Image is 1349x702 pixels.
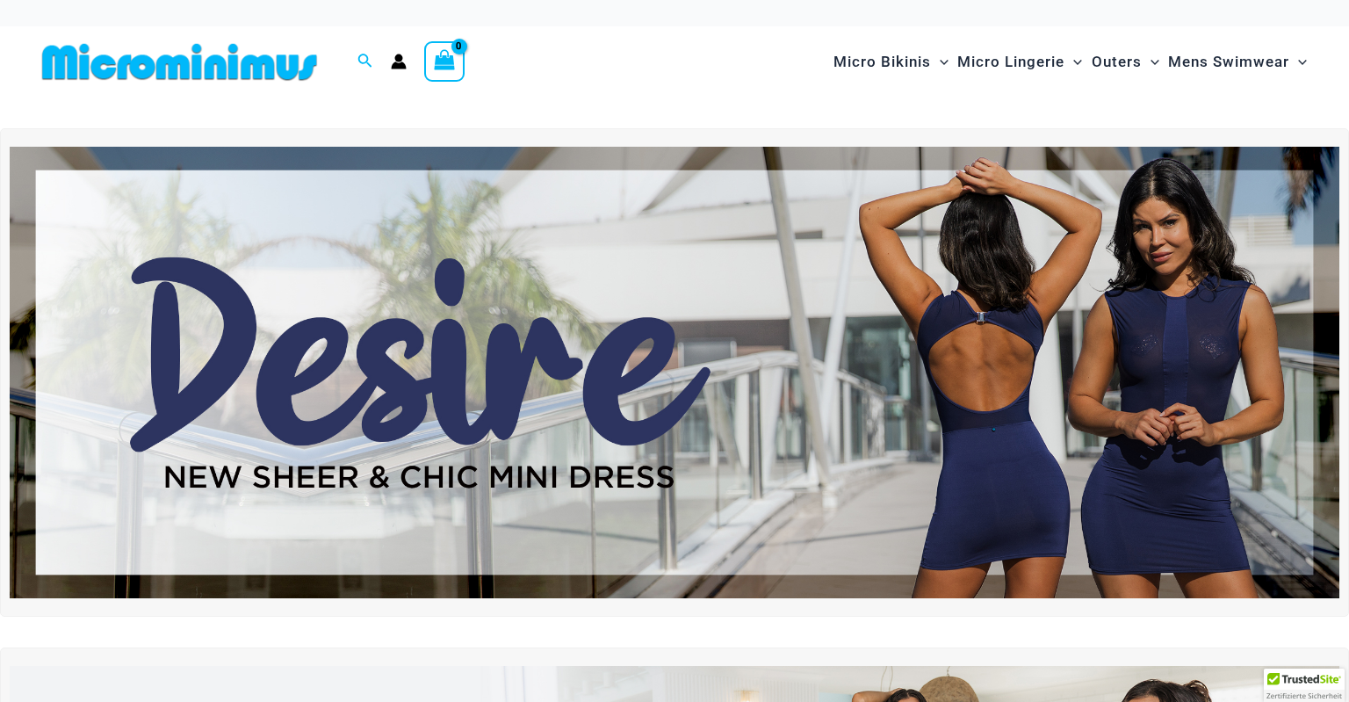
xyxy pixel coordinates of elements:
span: Menu Toggle [1289,40,1307,84]
a: View Shopping Cart, empty [424,41,465,82]
span: Mens Swimwear [1168,40,1289,84]
img: Desire me Navy Dress [10,147,1339,599]
a: Micro LingerieMenu ToggleMenu Toggle [953,35,1086,89]
span: Micro Lingerie [957,40,1064,84]
a: Micro BikinisMenu ToggleMenu Toggle [829,35,953,89]
span: Menu Toggle [931,40,949,84]
div: TrustedSite Certified [1264,669,1345,702]
span: Menu Toggle [1142,40,1159,84]
span: Menu Toggle [1064,40,1082,84]
a: Mens SwimwearMenu ToggleMenu Toggle [1164,35,1311,89]
span: Micro Bikinis [833,40,931,84]
a: Search icon link [357,51,373,73]
nav: Site Navigation [826,33,1314,91]
img: MM SHOP LOGO FLAT [35,42,324,82]
a: Account icon link [391,54,407,69]
a: OutersMenu ToggleMenu Toggle [1087,35,1164,89]
span: Outers [1092,40,1142,84]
